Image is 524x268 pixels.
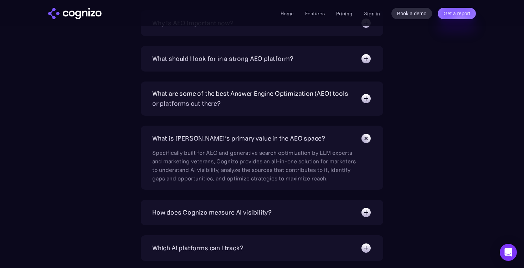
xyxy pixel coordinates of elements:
[500,244,517,261] div: Open Intercom Messenger
[364,9,380,18] a: Sign in
[152,89,353,109] div: What are some of the best Answer Engine Optimization (AEO) tools or platforms out there?
[152,54,293,64] div: What should I look for in a strong AEO platform?
[336,10,353,17] a: Pricing
[391,8,432,19] a: Book a demo
[152,133,325,143] div: What is [PERSON_NAME]’s primary value in the AEO space?
[152,243,243,253] div: Which AI platforms can I track?
[438,8,476,19] a: Get a report
[281,10,294,17] a: Home
[152,144,359,183] div: Specifically built for AEO and generative search optimization by LLM experts and marketing vetera...
[305,10,325,17] a: Features
[48,8,102,19] a: home
[152,207,272,217] div: How does Cognizo measure AI visibility?
[48,8,102,19] img: cognizo logo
